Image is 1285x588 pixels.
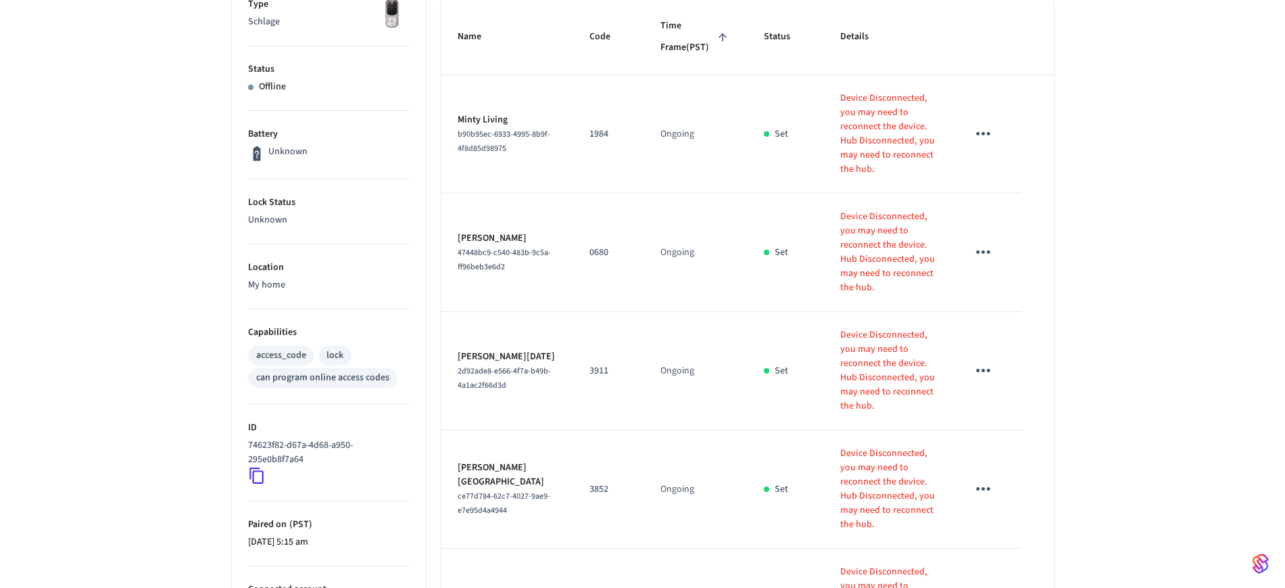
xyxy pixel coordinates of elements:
p: 3911 [589,364,628,378]
p: ID [248,421,409,435]
p: 74623f82-d67a-4d68-a950-295e0b8f7a64 [248,438,404,467]
span: ( PST ) [287,518,312,531]
td: Ongoing [644,312,748,430]
td: Ongoing [644,430,748,549]
p: Location [248,261,409,275]
p: Hub Disconnected, you may need to reconnect the hub. [840,252,935,295]
div: lock [326,348,343,363]
p: Minty Living [458,113,558,127]
span: Code [589,26,628,47]
span: Status [764,26,808,47]
td: Ongoing [644,75,748,194]
p: Unknown [268,145,308,159]
p: My home [248,278,409,292]
span: Time Frame(PST) [660,16,731,58]
p: 0680 [589,246,628,260]
span: 2d92ade8-e566-4f7a-b49b-4a1ac2f66d3d [458,365,551,391]
p: [PERSON_NAME] [458,231,558,246]
p: 1984 [589,127,628,141]
p: Battery [248,127,409,141]
span: 47448bc9-c540-483b-9c5a-ff96beb3e6d2 [458,247,551,273]
p: Set [775,246,788,260]
p: Device Disconnected, you may need to reconnect the device. [840,328,935,371]
p: Device Disconnected, you may need to reconnect the device. [840,91,935,134]
span: Details [840,26,886,47]
p: Paired on [248,518,409,532]
p: Capabilities [248,325,409,340]
span: Name [458,26,499,47]
p: Lock Status [248,196,409,210]
p: [DATE] 5:15 am [248,535,409,549]
p: Hub Disconnected, you may need to reconnect the hub. [840,371,935,413]
div: access_code [256,348,306,363]
p: 3852 [589,482,628,497]
p: Set [775,482,788,497]
td: Ongoing [644,194,748,312]
p: Set [775,364,788,378]
p: Schlage [248,15,409,29]
p: Device Disconnected, you may need to reconnect the device. [840,210,935,252]
p: Offline [259,80,286,94]
p: [PERSON_NAME][DATE] [458,350,558,364]
img: SeamLogoGradient.69752ec5.svg [1253,553,1269,574]
p: Hub Disconnected, you may need to reconnect the hub. [840,134,935,177]
p: Set [775,127,788,141]
span: ce77d784-62c7-4027-9ae9-e7e95d4a4944 [458,491,550,516]
p: Hub Disconnected, you may need to reconnect the hub. [840,489,935,532]
p: Device Disconnected, you may need to reconnect the device. [840,447,935,489]
p: [PERSON_NAME][GEOGRAPHIC_DATA] [458,461,558,489]
span: b90b95ec-6933-4995-8b9f-4f8d85d98975 [458,129,550,154]
div: can program online access codes [256,371,389,385]
p: Unknown [248,213,409,227]
p: Status [248,62,409,76]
